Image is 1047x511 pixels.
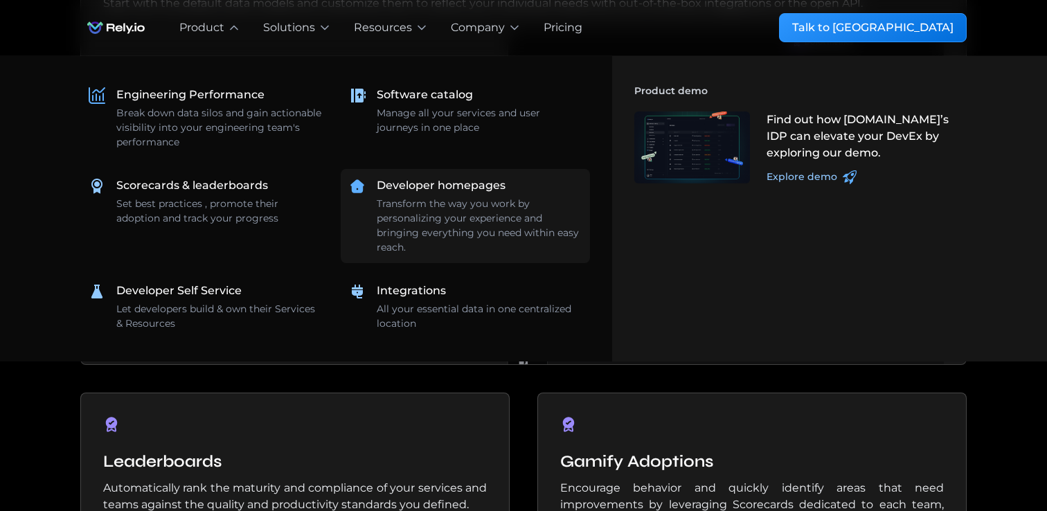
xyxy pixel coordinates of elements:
[341,78,590,143] a: Software catalogManage all your services and user journeys in one place
[451,19,505,36] div: Company
[341,274,590,339] a: IntegrationsAll your essential data in one centralized location
[80,14,152,42] a: home
[103,449,487,474] h5: Leaderboards
[341,169,590,263] a: Developer homepagesTransform the way you work by personalizing your experience and bringing every...
[779,13,967,42] a: Talk to [GEOGRAPHIC_DATA]
[544,19,582,36] a: Pricing
[354,19,412,36] div: Resources
[767,111,959,161] div: Find out how [DOMAIN_NAME]’s IDP can elevate your DevEx by exploring our demo.
[263,19,315,36] div: Solutions
[179,19,224,36] div: Product
[80,169,330,234] a: Scorecards & leaderboardsSet best practices , promote their adoption and track your progress
[116,106,321,150] div: Break down data silos and gain actionable visibility into your engineering team's performance
[377,87,473,103] div: Software catalog
[377,177,505,194] div: Developer homepages
[560,449,944,474] h5: Gamify Adoptions
[116,197,321,226] div: Set best practices , promote their adoption and track your progress
[377,302,582,331] div: All your essential data in one centralized location
[116,177,268,194] div: Scorecards & leaderboards
[116,87,265,103] div: Engineering Performance
[116,302,321,331] div: Let developers build & own their Services & Resources
[634,78,967,103] h4: Product demo
[80,78,330,158] a: Engineering PerformanceBreak down data silos and gain actionable visibility into your engineering...
[956,420,1028,492] iframe: Chatbot
[80,274,330,339] a: Developer Self ServiceLet developers build & own their Services & Resources
[116,283,242,299] div: Developer Self Service
[80,14,152,42] img: Rely.io logo
[767,170,837,184] div: Explore demo
[377,197,582,255] div: Transform the way you work by personalizing your experience and bringing everything you need with...
[377,106,582,135] div: Manage all your services and user journeys in one place
[377,283,446,299] div: Integrations
[626,103,967,192] a: Find out how [DOMAIN_NAME]’s IDP can elevate your DevEx by exploring our demo.Explore demo
[792,19,954,36] div: Talk to [GEOGRAPHIC_DATA]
